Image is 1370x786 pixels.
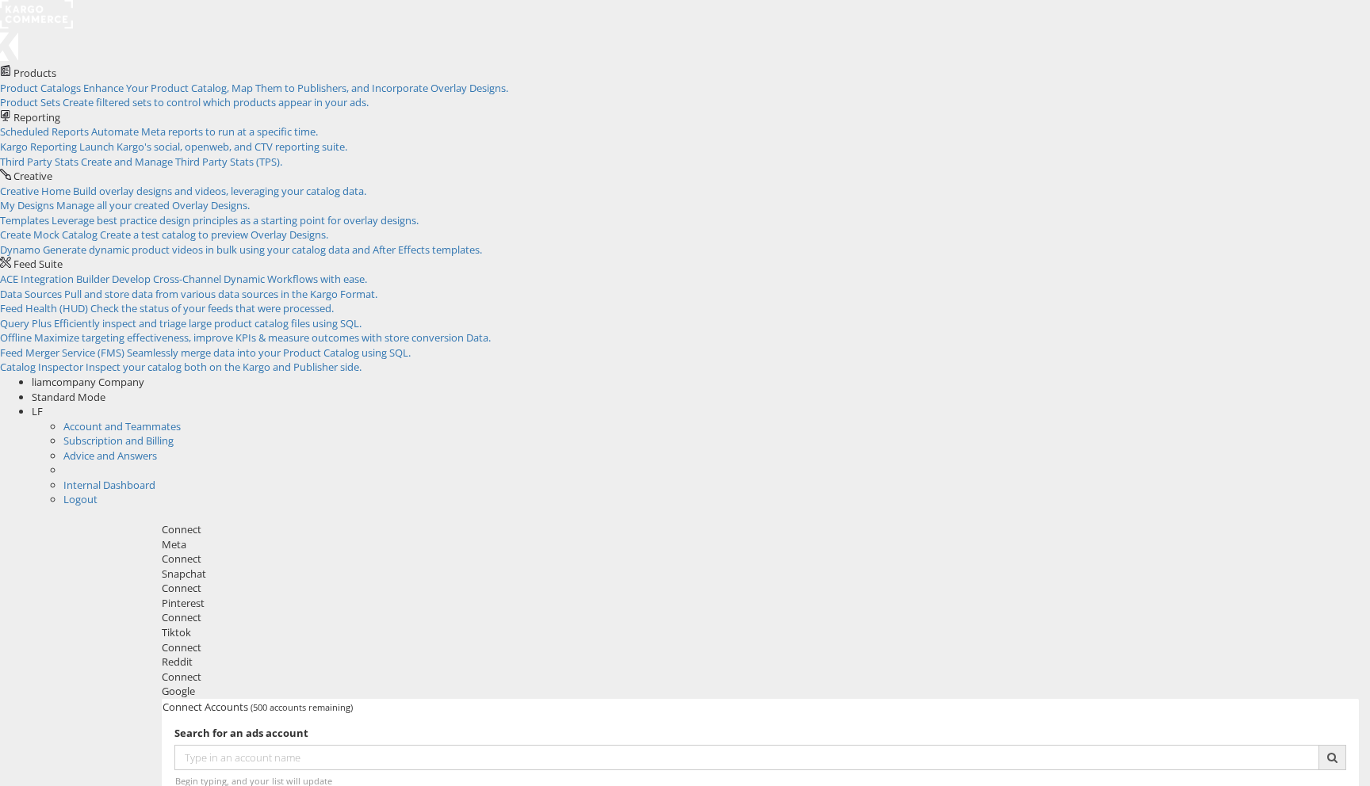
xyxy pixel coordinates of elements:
span: Launch Kargo's social, openweb, and CTV reporting suite. [79,139,347,154]
span: LF [32,404,43,418]
span: Inspect your catalog both on the Kargo and Publisher side. [86,360,362,374]
div: Google [162,684,1359,699]
span: Reporting [13,110,60,124]
div: Connect [162,522,1359,537]
div: Connect [162,581,1359,596]
a: Internal Dashboard [63,478,155,492]
div: Connect [162,551,1359,567]
div: Tiktok [162,625,1359,640]
span: Maximize targeting effectiveness, improve KPIs & measure outcomes with store conversion Data. [34,330,491,345]
span: Check the status of your feeds that were processed. [90,301,334,315]
span: Manage all your created Overlay Designs. [56,198,250,212]
span: Create a test catalog to preview Overlay Designs. [100,227,328,242]
span: Pull and store data from various data sources in the Kargo Format. [64,287,377,301]
span: Standard Mode [32,390,105,404]
span: Efficiently inspect and triage large product catalog files using SQL. [54,316,362,330]
strong: Search for an ads account [174,726,308,740]
div: Meta [162,537,1359,552]
span: Create filtered sets to control which products appear in your ads. [63,95,369,109]
span: Automate Meta reports to run at a specific time. [91,124,318,139]
div: Pinterest [162,596,1359,611]
span: Create and Manage Third Party Stats (TPS). [81,155,282,169]
span: Build overlay designs and videos, leveraging your catalog data. [73,184,366,198]
span: Seamlessly merge data into your Product Catalog using SQL. [127,345,411,360]
span: Enhance Your Product Catalog, Map Them to Publishers, and Incorporate Overlay Designs. [83,81,508,95]
span: liamcompany Company [32,375,144,389]
span: Leverage best practice design principles as a starting point for overlay designs. [52,213,419,227]
div: Connect [162,610,1359,625]
span: Generate dynamic product videos in bulk using your catalog data and After Effects templates. [43,242,482,257]
span: (500 accounts remaining) [251,701,353,713]
span: Develop Cross-Channel Dynamic Workflows with ease. [112,272,367,286]
div: Snapchat [162,567,1359,582]
input: Type in an account name [174,745,1319,770]
span: Feed Suite [13,257,63,271]
span: Creative [13,169,52,183]
a: Advice and Answers [63,448,157,463]
a: Account and Teammates [63,419,181,433]
div: Connect [162,670,1359,685]
span: Products [13,66,56,80]
div: Reddit [162,654,1359,670]
a: Logout [63,492,98,506]
a: Subscription and Billing [63,433,174,448]
div: Connect [162,640,1359,655]
span: Connect Accounts [163,700,248,714]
